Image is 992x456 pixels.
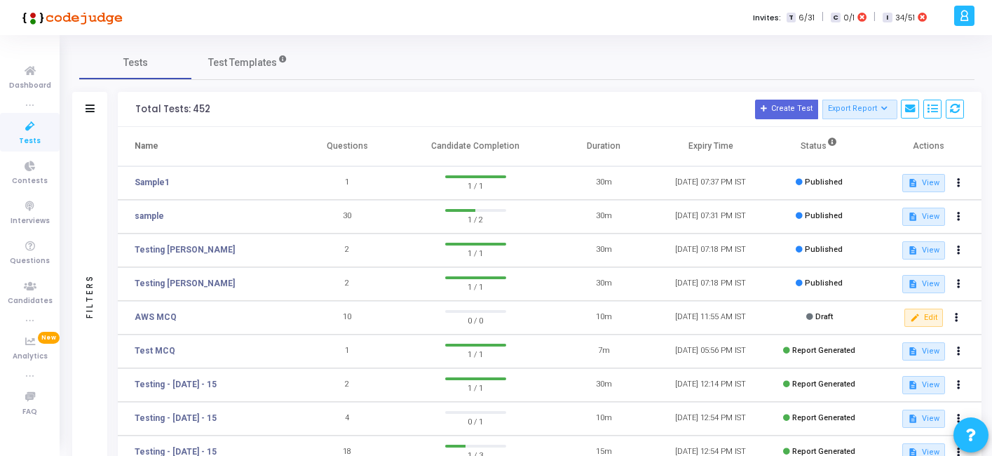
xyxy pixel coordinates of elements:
img: logo [18,4,123,32]
span: | [874,10,876,25]
mat-icon: description [908,279,918,289]
mat-icon: description [908,246,918,255]
td: 30 [294,200,400,234]
span: Report Generated [792,346,855,355]
span: Published [805,245,843,254]
span: Published [805,177,843,187]
span: Interviews [11,215,50,227]
td: [DATE] 07:31 PM IST [657,200,763,234]
button: Edit [904,309,943,327]
span: 1 / 1 [445,380,506,394]
td: 2 [294,267,400,301]
span: 1 / 1 [445,279,506,293]
span: Candidates [8,295,53,307]
a: Testing - [DATE] - 15 [135,378,217,391]
th: Actions [875,127,981,166]
a: Testing - [DATE] - 15 [135,412,217,424]
th: Expiry Time [657,127,763,166]
span: 1 / 1 [445,347,506,361]
span: Questions [10,255,50,267]
mat-icon: description [908,212,918,222]
span: Dashboard [9,80,51,92]
button: Export Report [822,100,897,119]
button: View [902,208,945,226]
td: 10m [550,301,657,335]
span: Report Generated [792,380,855,389]
button: View [902,275,945,293]
td: 30m [550,166,657,200]
span: Report Generated [792,413,855,422]
button: View [902,241,945,260]
span: 1 / 1 [445,178,506,192]
span: 34/51 [895,12,915,24]
td: [DATE] 12:54 PM IST [657,402,763,436]
span: Analytics [13,351,48,363]
td: 4 [294,402,400,436]
mat-icon: description [908,178,918,188]
span: 0/1 [843,12,855,24]
span: FAQ [22,406,37,418]
mat-icon: edit [910,313,920,323]
td: 2 [294,368,400,402]
mat-icon: description [908,380,918,390]
span: Published [805,211,843,220]
button: View [902,174,945,192]
td: [DATE] 12:14 PM IST [657,368,763,402]
span: Tests [19,135,41,147]
span: Contests [12,175,48,187]
button: View [902,410,945,428]
span: Draft [815,312,833,321]
span: 0 / 1 [445,414,506,428]
button: View [902,342,945,361]
a: Sample1 [135,176,170,189]
a: Testing [PERSON_NAME] [135,277,235,290]
th: Status [764,127,875,166]
td: 10 [294,301,400,335]
span: 0 / 0 [445,313,506,327]
mat-icon: description [908,347,918,356]
td: 2 [294,234,400,267]
span: I [883,13,892,23]
span: T [787,13,796,23]
td: [DATE] 07:18 PM IST [657,267,763,301]
span: Published [805,279,843,288]
td: 30m [550,368,657,402]
th: Questions [294,127,400,166]
span: | [822,10,824,25]
td: 1 [294,335,400,368]
td: 7m [550,335,657,368]
td: [DATE] 07:18 PM IST [657,234,763,267]
span: Test Templates [208,55,277,70]
td: 10m [550,402,657,436]
div: Total Tests: 452 [135,104,210,115]
td: 30m [550,267,657,301]
a: Test MCQ [135,344,175,357]
td: 30m [550,234,657,267]
span: Tests [123,55,148,70]
span: C [831,13,840,23]
td: [DATE] 05:56 PM IST [657,335,763,368]
span: 1 / 2 [445,212,506,226]
th: Duration [550,127,657,166]
th: Name [118,127,294,166]
td: 30m [550,200,657,234]
span: Report Generated [792,447,855,456]
td: [DATE] 07:37 PM IST [657,166,763,200]
button: View [902,376,945,394]
td: 1 [294,166,400,200]
mat-icon: description [908,414,918,424]
span: New [38,332,60,344]
a: sample [135,210,164,222]
div: Filters [83,219,96,373]
span: 1 / 1 [445,246,506,260]
a: Testing [PERSON_NAME] [135,243,235,256]
label: Invites: [753,12,781,24]
span: 6/31 [799,12,815,24]
a: AWS MCQ [135,311,177,323]
button: Create Test [755,100,818,119]
td: [DATE] 11:55 AM IST [657,301,763,335]
th: Candidate Completion [400,127,550,166]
